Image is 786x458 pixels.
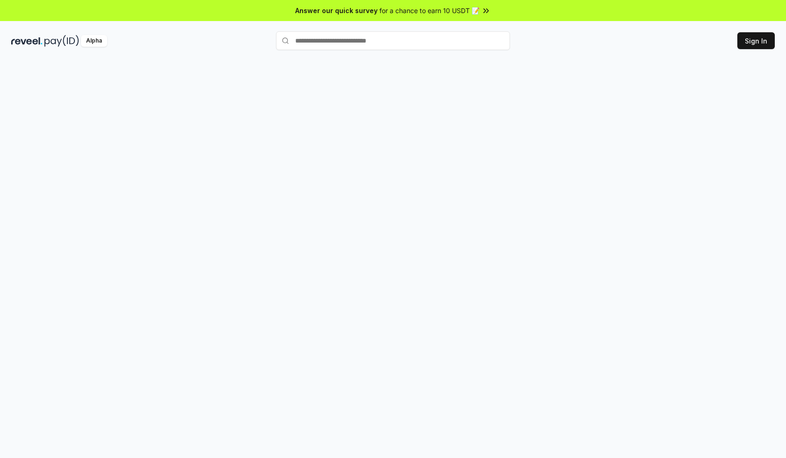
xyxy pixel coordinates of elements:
[737,32,775,49] button: Sign In
[11,35,43,47] img: reveel_dark
[379,6,480,15] span: for a chance to earn 10 USDT 📝
[44,35,79,47] img: pay_id
[295,6,378,15] span: Answer our quick survey
[81,35,107,47] div: Alpha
